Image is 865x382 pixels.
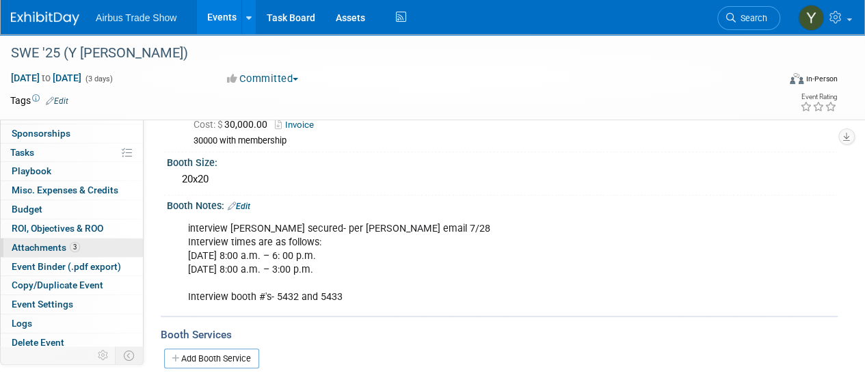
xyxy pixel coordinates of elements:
a: Event Binder (.pdf export) [1,258,143,276]
a: Playbook [1,162,143,180]
td: Personalize Event Tab Strip [92,346,116,364]
span: Logs [12,318,32,329]
div: Reserved [177,98,827,147]
div: Event Rating [800,94,837,100]
span: Event Binder (.pdf export) [12,261,121,272]
span: Playbook [12,165,51,176]
span: Airbus Trade Show [96,12,176,23]
span: Tasks [10,147,34,158]
span: Copy/Duplicate Event [12,279,103,290]
span: ROI, Objectives & ROO [12,223,103,234]
img: ExhibitDay [11,12,79,25]
a: Search [717,6,780,30]
a: Attachments3 [1,238,143,257]
div: In-Person [806,74,838,84]
span: 30,000.00 [194,119,273,130]
span: Search [736,13,767,23]
button: Committed [222,72,304,86]
a: Event Settings [1,295,143,314]
div: Booth Notes: [167,195,838,213]
div: Booth Size: [167,152,838,169]
a: Copy/Duplicate Event [1,276,143,295]
a: Add Booth Service [164,349,259,368]
img: Format-Inperson.png [790,73,803,84]
a: Budget [1,200,143,219]
div: Booth Services [161,327,838,342]
a: Edit [46,96,68,106]
a: Tasks [1,144,143,162]
span: Event Settings [12,299,73,310]
span: (3 days) [84,74,113,83]
span: Misc. Expenses & Credits [12,185,118,195]
a: Edit [228,202,250,211]
a: Delete Event [1,333,143,352]
span: Cost: $ [194,119,224,130]
span: to [40,72,53,83]
span: Budget [12,204,42,215]
div: 30000 with membership [194,135,827,147]
a: Logs [1,314,143,333]
span: 3 [70,242,80,252]
span: Attachments [12,242,80,253]
td: Toggle Event Tabs [116,346,144,364]
div: SWE '25 (Y [PERSON_NAME]) [6,41,767,66]
div: 20x20 [177,169,827,190]
a: Sponsorships [1,124,143,143]
span: [DATE] [DATE] [10,72,82,84]
img: Yolanda Bauza [798,5,824,31]
div: Event Format [717,71,838,92]
a: Misc. Expenses & Credits [1,181,143,200]
a: ROI, Objectives & ROO [1,219,143,238]
a: Invoice [275,120,321,130]
span: Sponsorships [12,128,70,139]
span: Delete Event [12,337,64,348]
td: Tags [10,94,68,107]
div: interview [PERSON_NAME] secured- per [PERSON_NAME] email 7/28 Interview times are as follows: [DA... [178,215,705,311]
